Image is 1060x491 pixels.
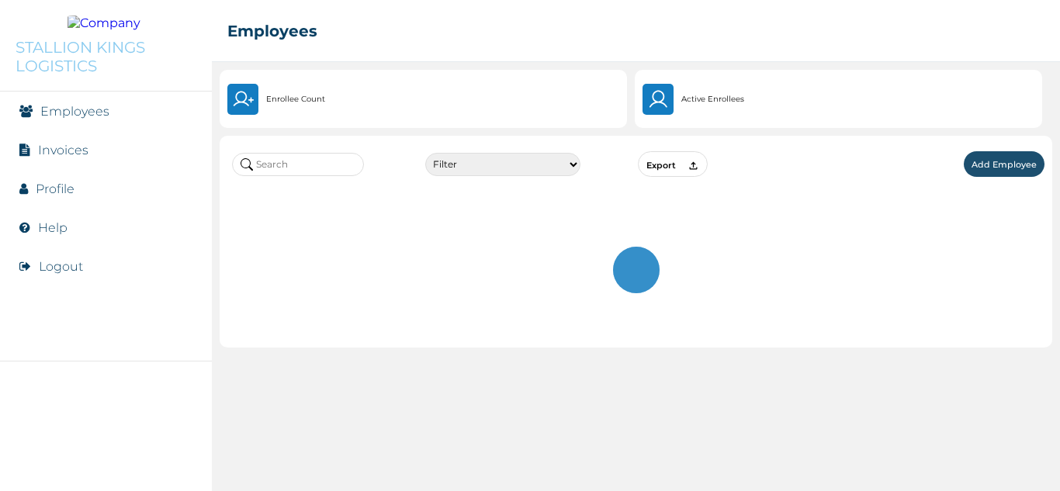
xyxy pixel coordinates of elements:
[40,104,109,119] a: Employees
[681,93,744,105] p: Active Enrollees
[638,151,708,177] button: Export
[16,452,196,475] img: RelianceHMO's Logo
[266,93,325,105] p: Enrollee Count
[39,259,83,274] button: Logout
[227,22,317,40] h2: Employees
[38,220,68,235] a: Help
[964,151,1044,177] button: Add Employee
[36,182,74,196] a: Profile
[68,16,145,30] img: Company
[232,153,364,176] input: Search
[232,88,254,110] img: UserPlus.219544f25cf47e120833d8d8fc4c9831.svg
[38,143,88,157] a: Invoices
[16,38,196,75] p: STALLION KINGS LOGISTICS
[647,88,670,110] img: User.4b94733241a7e19f64acd675af8f0752.svg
